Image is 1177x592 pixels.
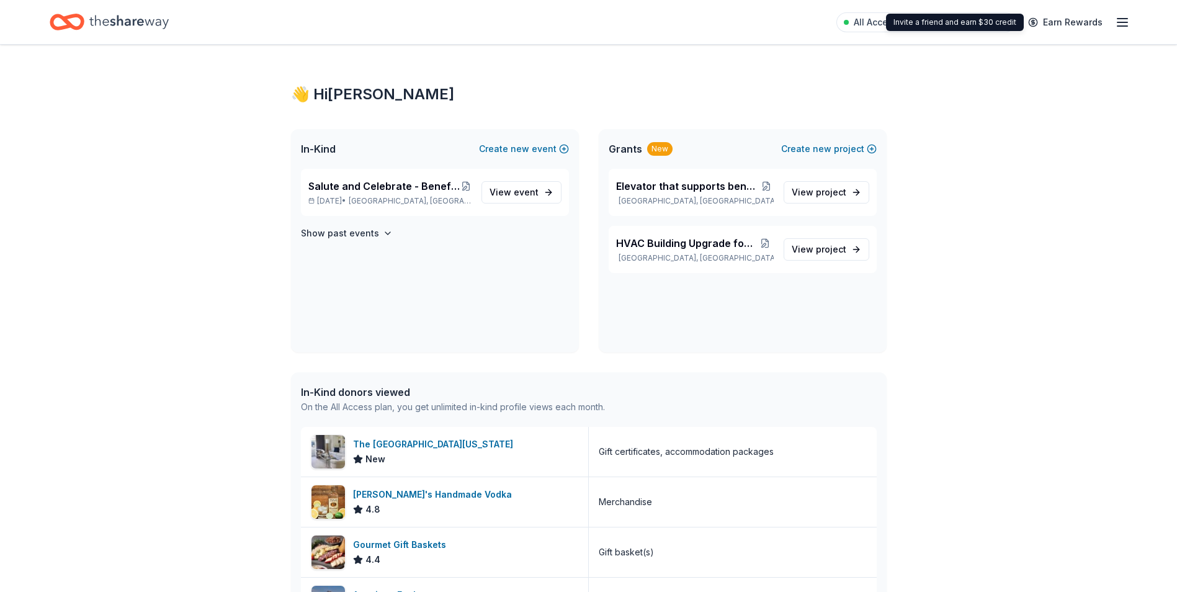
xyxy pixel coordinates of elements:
span: Salute and Celebrate - Benefitting Mid-[PERSON_NAME] Works Veterans [308,179,461,194]
p: [DATE] • [308,196,472,206]
span: new [813,141,831,156]
div: 👋 Hi [PERSON_NAME] [291,84,887,104]
div: In-Kind donors viewed [301,385,605,400]
span: new [511,141,529,156]
a: Earn Rewards [1021,11,1110,34]
span: 4.8 [365,502,380,517]
div: The [GEOGRAPHIC_DATA][US_STATE] [353,437,518,452]
span: 4.4 [365,552,380,567]
a: View project [784,238,869,261]
div: Merchandise [599,495,652,509]
a: Home [50,7,169,37]
div: Gift basket(s) [599,545,654,560]
span: [GEOGRAPHIC_DATA], [GEOGRAPHIC_DATA] [349,196,471,206]
span: HVAC Building Upgrade for Program Area [616,236,756,251]
div: [PERSON_NAME]'s Handmade Vodka [353,487,517,502]
span: project [816,187,846,197]
button: Createnewevent [479,141,569,156]
span: View [490,185,539,200]
div: On the All Access plan, you get unlimited in-kind profile views each month. [301,400,605,415]
span: View [792,242,846,257]
span: All Access trial ends on 12PM[DATE] [854,15,1008,30]
p: [GEOGRAPHIC_DATA], [GEOGRAPHIC_DATA] [616,253,774,263]
div: Gourmet Gift Baskets [353,537,451,552]
span: View [792,185,846,200]
img: Image for Gourmet Gift Baskets [311,536,345,569]
h4: Show past events [301,226,379,241]
img: Image for The Peninsula New York [311,435,345,469]
span: event [514,187,539,197]
button: Createnewproject [781,141,877,156]
div: Invite a friend and earn $30 credit [886,14,1024,31]
p: [GEOGRAPHIC_DATA], [GEOGRAPHIC_DATA] [616,196,774,206]
span: Grants [609,141,642,156]
span: In-Kind [301,141,336,156]
div: Gift certificates, accommodation packages [599,444,774,459]
a: View project [784,181,869,204]
a: All Access trial ends on 12PM[DATE] [836,12,1016,32]
span: Elevator that supports beneficiaries with disabilities [616,179,759,194]
span: project [816,244,846,254]
span: New [365,452,385,467]
img: Image for Tito's Handmade Vodka [311,485,345,519]
a: View event [481,181,562,204]
div: New [647,142,673,156]
button: Show past events [301,226,393,241]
